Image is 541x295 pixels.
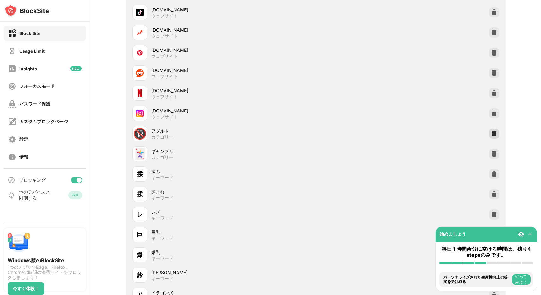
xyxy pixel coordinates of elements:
div: 爆乳 [151,249,316,256]
div: パーソナライズされた生産性向上の提案を受け取る [443,275,510,284]
img: favicons [136,69,144,77]
div: カスタムブロックページ [19,119,68,125]
div: 他のデバイスと同期する [19,189,52,201]
img: new-icon.svg [70,66,82,71]
div: キーワード [151,235,173,241]
img: omni-setup-toggle.svg [527,231,533,238]
img: block-on.svg [8,29,16,37]
div: [DOMAIN_NAME] [151,67,316,74]
div: 有効 [72,193,78,197]
img: favicons [136,49,144,57]
div: ウェブサイト [151,13,178,19]
div: ウェブサイト [151,74,178,79]
div: Windows版のBlockSite [8,257,82,263]
div: 巨 [137,230,143,239]
div: ウェブサイト [151,33,178,39]
div: ウェブサイト [151,114,178,120]
div: キーワード [151,175,173,180]
div: フォーカスモード [19,83,55,89]
img: about-off.svg [8,153,16,161]
div: Insights [19,66,37,71]
img: favicons [136,9,144,16]
div: ウェブサイト [151,53,178,59]
div: 爆 [137,250,143,260]
img: logo-blocksite.svg [4,4,49,17]
div: 今すぐ体験！ [13,286,39,291]
div: キーワード [151,276,173,281]
div: 毎日 1 時間余分に空ける時間は、残り4 stepsのみです。 [439,246,533,258]
div: [PERSON_NAME] [151,269,316,276]
div: [DOMAIN_NAME] [151,27,316,33]
div: キーワード [151,195,173,201]
img: customize-block-page-off.svg [8,118,16,126]
div: ウェブサイト [151,94,178,99]
div: 情報 [19,154,28,160]
div: 🔞 [133,127,146,140]
div: 巨乳 [151,229,316,235]
div: Block Site [19,31,40,36]
img: time-usage-off.svg [8,47,16,55]
div: レズ [151,208,316,215]
img: settings-off.svg [8,135,16,143]
div: 揉み [151,168,316,175]
img: password-protection-off.svg [8,100,16,108]
img: favicons [136,29,144,36]
div: アダルト [151,128,316,134]
img: push-desktop.svg [8,232,30,255]
div: 揉 [137,190,143,199]
div: 1つのアプリでEdge、Firefox、Chromeの時間の浪費サイトをブロックしましょう！ [8,265,82,280]
div: [DOMAIN_NAME] [151,107,316,114]
div: 鈴 [137,270,143,280]
img: favicons [136,89,144,97]
div: カテゴリー [151,134,173,140]
img: blocking-icon.svg [8,176,15,184]
div: キーワード [151,256,173,261]
button: やってみよう [512,274,531,285]
div: カテゴリー [151,154,173,160]
div: ギャンブル [151,148,316,154]
img: eye-not-visible.svg [518,231,524,238]
img: sync-icon.svg [8,191,15,199]
div: 🃏 [133,147,146,160]
div: キーワード [151,215,173,221]
div: ブロッキング [19,177,46,183]
div: 設定 [19,136,28,142]
div: 揉 [137,169,143,179]
div: パスワード保護 [19,101,50,107]
div: [DOMAIN_NAME] [151,6,316,13]
div: Usage Limit [19,48,45,54]
img: focus-off.svg [8,82,16,90]
div: [DOMAIN_NAME] [151,47,316,53]
div: [DOMAIN_NAME] [151,87,316,94]
img: favicons [136,110,144,117]
img: insights-off.svg [8,65,16,73]
div: 始めましょう [439,231,466,237]
div: レ [137,210,143,219]
div: 揉まれ [151,188,316,195]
